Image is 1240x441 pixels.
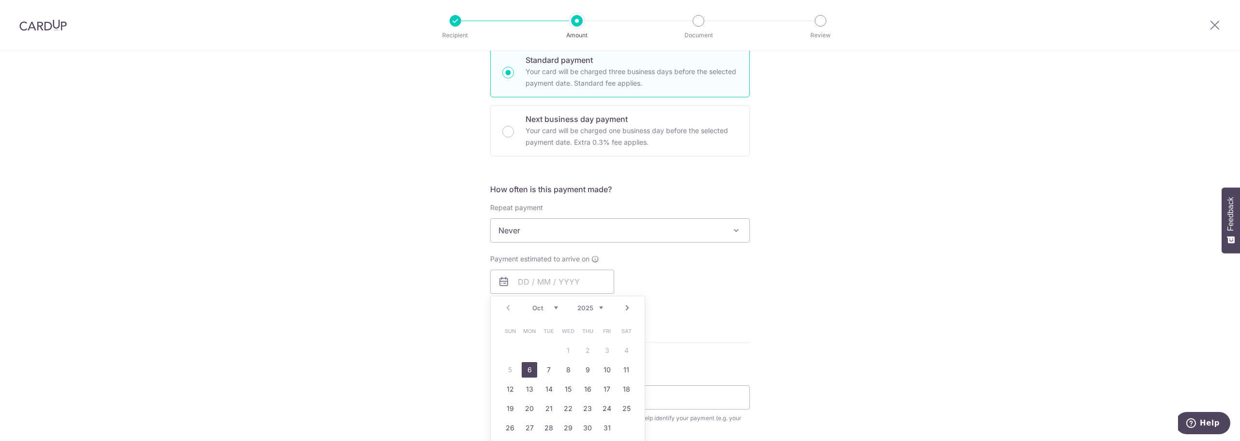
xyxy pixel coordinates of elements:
a: 25 [619,401,634,416]
p: Your card will be charged one business day before the selected payment date. Extra 0.3% fee applies. [526,125,738,148]
a: 7 [541,362,557,378]
span: Thursday [580,323,595,339]
span: Monday [522,323,537,339]
input: DD / MM / YYYY [490,270,614,294]
p: Standard payment [526,54,738,66]
a: 24 [599,401,615,416]
p: Next business day payment [526,113,738,125]
a: 22 [560,401,576,416]
a: 15 [560,381,576,397]
a: 12 [502,381,518,397]
a: 29 [560,420,576,436]
span: Friday [599,323,615,339]
a: 14 [541,381,557,397]
p: Recipient [419,30,491,40]
p: Your card will be charged three business days before the selected payment date. Standard fee appl... [526,66,738,89]
a: 27 [522,420,537,436]
button: Feedback - Show survey [1222,187,1240,253]
a: 31 [599,420,615,436]
a: 6 [522,362,537,378]
a: 9 [580,362,595,378]
a: 13 [522,381,537,397]
a: 28 [541,420,557,436]
a: 20 [522,401,537,416]
a: 8 [560,362,576,378]
h5: How often is this payment made? [490,183,750,195]
a: 30 [580,420,595,436]
span: Never [490,218,750,243]
span: Saturday [619,323,634,339]
span: Feedback [1226,197,1235,231]
img: CardUp [19,19,67,31]
a: 19 [502,401,518,416]
a: 21 [541,401,557,416]
span: Payment estimated to arrive on [490,254,589,264]
a: 16 [580,381,595,397]
span: Tuesday [541,323,557,339]
label: Repeat payment [490,203,543,213]
span: Sunday [502,323,518,339]
p: Review [785,30,856,40]
a: 26 [502,420,518,436]
a: 17 [599,381,615,397]
a: 11 [619,362,634,378]
a: 23 [580,401,595,416]
span: Wednesday [560,323,576,339]
p: Document [663,30,734,40]
p: Amount [541,30,613,40]
span: Never [491,219,749,242]
a: Next [621,302,633,314]
iframe: Opens a widget where you can find more information [1178,412,1230,436]
a: 18 [619,381,634,397]
a: 10 [599,362,615,378]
